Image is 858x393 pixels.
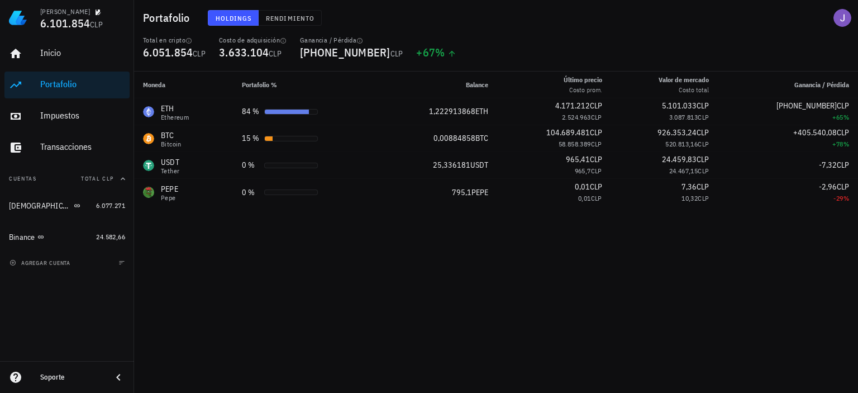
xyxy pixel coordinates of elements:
span: 6.101.854 [40,16,90,31]
span: CLP [698,167,709,175]
div: Tether [161,168,179,174]
div: Total en cripto [143,36,206,45]
span: CLP [697,182,709,192]
span: 965,41 [566,154,590,164]
div: USDT [161,157,179,168]
div: Ethereum [161,114,189,121]
span: 5.101.033 [662,101,697,111]
span: 0,00884858 [433,133,475,143]
div: Último precio [564,75,602,85]
th: Portafolio %: Sin ordenar. Pulse para ordenar de forma ascendente. [233,72,378,98]
span: -2,96 [819,182,837,192]
div: Portafolio [40,79,125,89]
span: 10,32 [681,194,698,202]
span: Total CLP [81,175,114,182]
a: Impuestos [4,103,130,130]
span: CLP [590,154,602,164]
span: agregar cuenta [12,259,70,267]
span: [PHONE_NUMBER] [776,101,837,111]
span: 24.459,83 [662,154,697,164]
div: Binance [9,233,35,242]
span: CLP [837,127,849,138]
span: 965,7 [575,167,591,175]
th: Balance: Sin ordenar. Pulse para ordenar de forma ascendente. [378,72,497,98]
span: PEPE [471,187,488,197]
span: % [843,194,849,202]
div: avatar [833,9,851,27]
div: PEPE [161,183,178,195]
img: LedgiFi [9,9,27,27]
a: Binance 24.582,66 [4,224,130,250]
span: % [435,45,445,60]
span: Ganancia / Pérdida [794,81,849,89]
span: CLP [590,101,602,111]
span: Portafolio % [242,81,277,89]
span: CLP [591,113,602,121]
span: % [843,113,849,121]
span: CLP [698,194,709,202]
span: -7,32 [819,160,837,170]
span: CLP [591,194,602,202]
h1: Portafolio [143,9,194,27]
div: [PERSON_NAME] [40,7,90,16]
div: BTC [161,130,182,141]
div: [DEMOGRAPHIC_DATA] [9,201,71,211]
div: Transacciones [40,141,125,152]
div: USDT-icon [143,160,154,171]
span: Rendimiento [265,14,314,22]
span: CLP [269,49,282,59]
div: Impuestos [40,110,125,121]
span: 3.633.104 [219,45,269,60]
span: CLP [697,101,709,111]
span: CLP [837,101,849,111]
a: [DEMOGRAPHIC_DATA] 6.077.271 [4,192,130,219]
span: 0,01 [578,194,591,202]
span: CLP [837,160,849,170]
div: +78 [727,139,849,150]
span: 795,1 [452,187,471,197]
span: 25,336181 [433,160,470,170]
span: CLP [590,127,602,138]
div: -29 [727,193,849,204]
span: USDT [470,160,488,170]
span: 4.171.212 [555,101,590,111]
span: CLP [591,140,602,148]
span: CLP [90,20,103,30]
span: CLP [698,113,709,121]
span: CLP [390,49,403,59]
span: +405.540,08 [793,127,837,138]
div: +65 [727,112,849,123]
span: 6.051.854 [143,45,193,60]
div: 15 % [242,132,260,144]
button: agregar cuenta [7,257,75,268]
div: Soporte [40,373,103,382]
span: Holdings [215,14,252,22]
span: CLP [837,182,849,192]
div: PEPE-icon [143,187,154,198]
button: CuentasTotal CLP [4,165,130,192]
a: Transacciones [4,134,130,161]
div: ETH [161,103,189,114]
span: 24.582,66 [96,233,125,241]
div: Valor de mercado [659,75,709,85]
span: CLP [697,154,709,164]
span: CLP [591,167,602,175]
span: 1,222913868 [429,106,475,116]
span: CLP [193,49,206,59]
span: 24.467,15 [669,167,698,175]
span: CLP [697,127,709,138]
div: Inicio [40,48,125,58]
span: BTC [475,133,488,143]
div: 84 % [242,106,260,117]
div: Bitcoin [161,141,182,148]
button: Holdings [208,10,259,26]
span: Moneda [143,81,165,89]
span: CLP [590,182,602,192]
div: Ganancia / Pérdida [300,36,403,45]
span: 926.353,24 [657,127,697,138]
span: 2.524.963 [562,113,591,121]
span: 58.858.389 [559,140,591,148]
th: Ganancia / Pérdida: Sin ordenar. Pulse para ordenar de forma ascendente. [718,72,858,98]
span: % [843,140,849,148]
div: Pepe [161,195,178,201]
